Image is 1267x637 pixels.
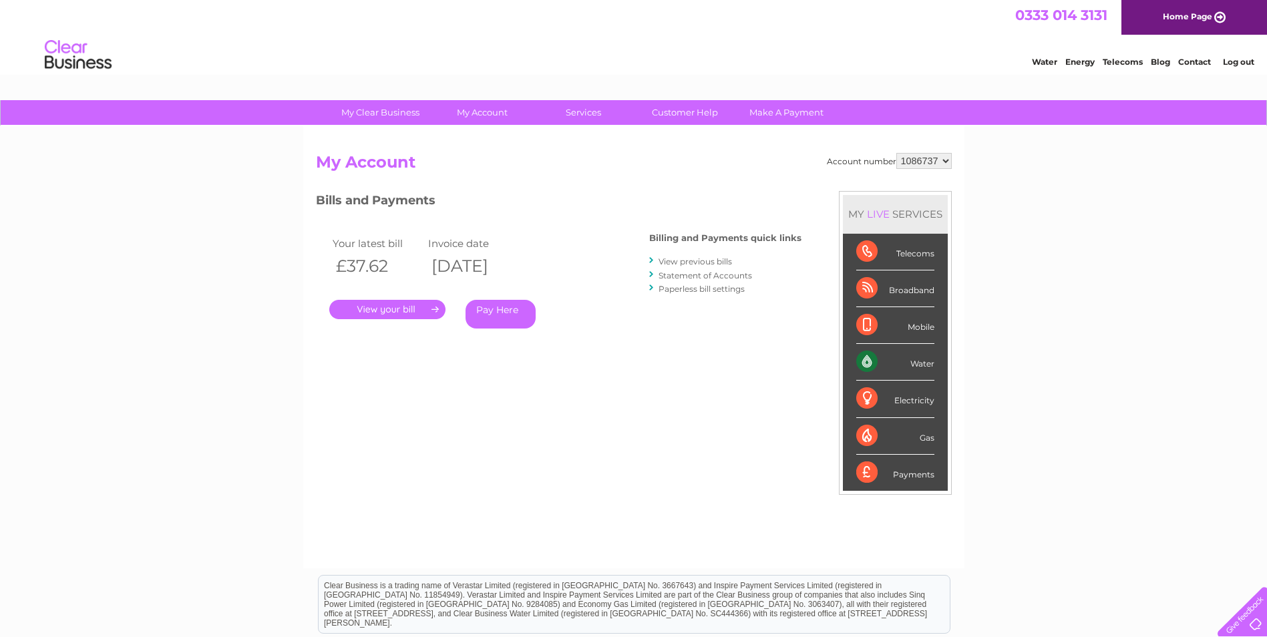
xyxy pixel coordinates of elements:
[325,100,435,125] a: My Clear Business
[329,252,425,280] th: £37.62
[528,100,639,125] a: Services
[659,256,732,266] a: View previous bills
[856,344,934,381] div: Water
[329,234,425,252] td: Your latest bill
[856,270,934,307] div: Broadband
[425,252,521,280] th: [DATE]
[329,300,445,319] a: .
[659,270,752,280] a: Statement of Accounts
[316,153,952,178] h2: My Account
[856,307,934,344] div: Mobile
[843,195,948,233] div: MY SERVICES
[630,100,740,125] a: Customer Help
[731,100,842,125] a: Make A Payment
[856,234,934,270] div: Telecoms
[1032,57,1057,67] a: Water
[864,208,892,220] div: LIVE
[425,234,521,252] td: Invoice date
[1103,57,1143,67] a: Telecoms
[1151,57,1170,67] a: Blog
[659,284,745,294] a: Paperless bill settings
[427,100,537,125] a: My Account
[1065,57,1095,67] a: Energy
[856,418,934,455] div: Gas
[649,233,801,243] h4: Billing and Payments quick links
[466,300,536,329] a: Pay Here
[1178,57,1211,67] a: Contact
[316,191,801,214] h3: Bills and Payments
[319,7,950,65] div: Clear Business is a trading name of Verastar Limited (registered in [GEOGRAPHIC_DATA] No. 3667643...
[856,381,934,417] div: Electricity
[827,153,952,169] div: Account number
[44,35,112,75] img: logo.png
[856,455,934,491] div: Payments
[1015,7,1107,23] a: 0333 014 3131
[1223,57,1254,67] a: Log out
